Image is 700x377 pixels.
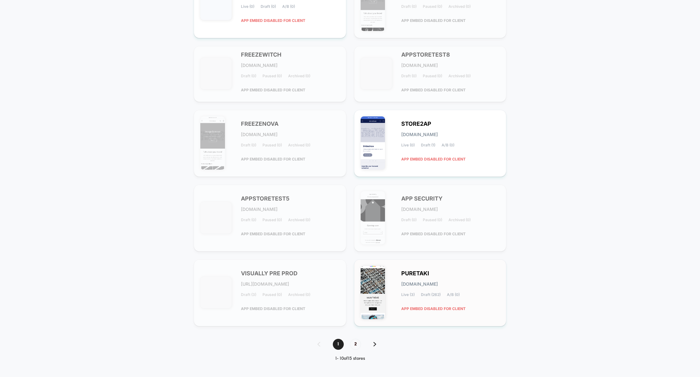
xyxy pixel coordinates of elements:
[401,15,466,26] span: APP EMBED DISABLED FOR CLIENT
[241,207,277,211] span: [DOMAIN_NAME]
[401,207,438,211] span: [DOMAIN_NAME]
[401,196,442,201] span: APP SECURITY
[241,271,297,276] span: VISUALLY PRE PROD
[262,218,282,222] span: Paused (0)
[200,277,232,308] img: VISUALLY_PRE_PROD
[241,143,256,147] span: Draft (0)
[401,53,450,57] span: APPSTORETEST8
[262,143,282,147] span: Paused (0)
[288,218,310,222] span: Archived (0)
[261,4,276,9] span: Draft (0)
[200,116,225,170] img: FREEZENOVA
[442,143,454,147] span: A/B (0)
[401,122,431,126] span: STORE2AP
[448,74,471,78] span: Archived (0)
[241,63,277,68] span: [DOMAIN_NAME]
[447,293,460,297] span: A/B (0)
[401,303,466,314] span: APP EMBED DISABLED FOR CLIENT
[241,122,278,126] span: FREEZENOVA
[241,132,277,137] span: [DOMAIN_NAME]
[200,58,232,89] img: FREEZEWITCH
[401,228,466,239] span: APP EMBED DISABLED FOR CLIENT
[401,63,438,68] span: [DOMAIN_NAME]
[241,4,254,9] span: Live (0)
[401,4,417,9] span: Draft (0)
[241,303,305,314] span: APP EMBED DISABLED FOR CLIENT
[333,339,344,350] span: 1
[350,339,361,350] span: 2
[241,293,256,297] span: Draft (3)
[241,15,305,26] span: APP EMBED DISABLED FOR CLIENT
[241,154,305,165] span: APP EMBED DISABLED FOR CLIENT
[401,132,438,137] span: [DOMAIN_NAME]
[241,282,289,286] span: [URL][DOMAIN_NAME]
[241,196,289,201] span: APPSTORETEST5
[200,202,232,233] img: APPSTORETEST5
[421,293,441,297] span: Draft (262)
[401,271,429,276] span: PURETAKI
[401,74,417,78] span: Draft (0)
[401,154,466,165] span: APP EMBED DISABLED FOR CLIENT
[241,74,256,78] span: Draft (0)
[361,266,385,319] img: PURETAKI
[423,4,442,9] span: Paused (0)
[288,293,310,297] span: Archived (0)
[421,143,435,147] span: Draft (1)
[241,84,305,95] span: APP EMBED DISABLED FOR CLIENT
[448,4,471,9] span: Archived (0)
[361,191,385,244] img: APP_SECURITY
[423,74,442,78] span: Paused (0)
[282,4,295,9] span: A/B (0)
[361,58,392,89] img: APPSTORETEST8
[423,218,442,222] span: Paused (0)
[241,228,305,239] span: APP EMBED DISABLED FOR CLIENT
[401,143,415,147] span: Live (0)
[448,218,471,222] span: Archived (0)
[241,218,256,222] span: Draft (0)
[401,218,417,222] span: Draft (0)
[288,143,310,147] span: Archived (0)
[262,74,282,78] span: Paused (0)
[311,356,389,361] div: 1 - 10 of 15 stores
[401,282,438,286] span: [DOMAIN_NAME]
[373,342,376,346] img: pagination forward
[401,84,466,95] span: APP EMBED DISABLED FOR CLIENT
[288,74,310,78] span: Archived (0)
[262,293,282,297] span: Paused (0)
[361,116,385,170] img: STORE2AP
[401,293,415,297] span: Live (3)
[241,53,281,57] span: FREEZEWITCH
